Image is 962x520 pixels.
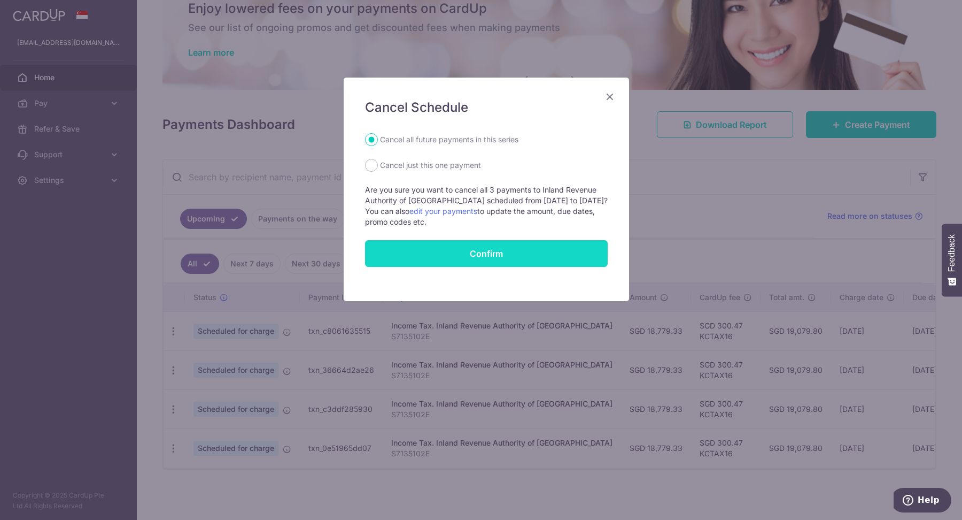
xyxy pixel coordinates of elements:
[365,185,608,227] p: Are you sure you want to cancel all 3 payments to Inland Revenue Authority of [GEOGRAPHIC_DATA] s...
[365,240,608,267] button: Confirm
[603,90,616,103] button: Close
[894,488,951,515] iframe: Opens a widget where you can find more information
[942,224,962,296] button: Feedback - Show survey
[380,159,481,172] label: Cancel just this one payment
[947,234,957,272] span: Feedback
[365,99,608,116] h5: Cancel Schedule
[380,133,518,146] label: Cancel all future payments in this series
[409,207,477,216] a: edit your payments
